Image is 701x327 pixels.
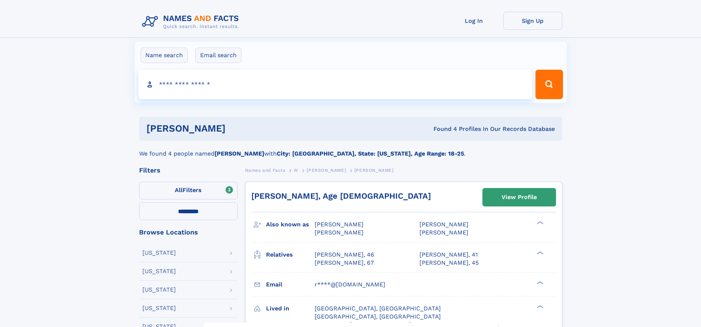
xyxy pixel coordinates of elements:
[146,124,330,133] h1: [PERSON_NAME]
[535,280,544,285] div: ❯
[419,251,478,259] a: [PERSON_NAME], 41
[307,166,346,175] a: [PERSON_NAME]
[307,168,346,173] span: [PERSON_NAME]
[535,70,563,99] button: Search Button
[266,278,315,291] h3: Email
[251,191,431,201] a: [PERSON_NAME], Age [DEMOGRAPHIC_DATA]
[141,48,188,63] label: Name search
[315,251,374,259] a: [PERSON_NAME], 46
[266,248,315,261] h3: Relatives
[277,150,464,157] b: City: [GEOGRAPHIC_DATA], State: [US_STATE], Age Range: 18-25
[139,182,238,199] label: Filters
[266,302,315,315] h3: Lived in
[315,221,364,228] span: [PERSON_NAME]
[535,250,544,255] div: ❯
[419,229,468,236] span: [PERSON_NAME]
[294,168,298,173] span: W
[419,259,479,267] a: [PERSON_NAME], 45
[175,187,183,194] span: All
[142,268,176,274] div: [US_STATE]
[139,167,238,174] div: Filters
[195,48,241,63] label: Email search
[535,304,544,309] div: ❯
[315,313,441,320] span: [GEOGRAPHIC_DATA], [GEOGRAPHIC_DATA]
[139,229,238,236] div: Browse Locations
[354,168,394,173] span: [PERSON_NAME]
[142,250,176,256] div: [US_STATE]
[315,305,441,312] span: [GEOGRAPHIC_DATA], [GEOGRAPHIC_DATA]
[483,188,556,206] a: View Profile
[294,166,298,175] a: W
[266,218,315,231] h3: Also known as
[329,125,555,133] div: Found 4 Profiles In Our Records Database
[503,12,562,30] a: Sign Up
[445,12,503,30] a: Log In
[245,166,286,175] a: Names and Facts
[535,220,544,225] div: ❯
[139,12,245,32] img: Logo Names and Facts
[315,229,364,236] span: [PERSON_NAME]
[419,221,468,228] span: [PERSON_NAME]
[502,189,537,206] div: View Profile
[142,287,176,293] div: [US_STATE]
[142,305,176,311] div: [US_STATE]
[139,140,562,158] div: We found 4 people named with .
[138,70,532,99] input: search input
[315,259,374,267] a: [PERSON_NAME], 67
[215,150,264,157] b: [PERSON_NAME]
